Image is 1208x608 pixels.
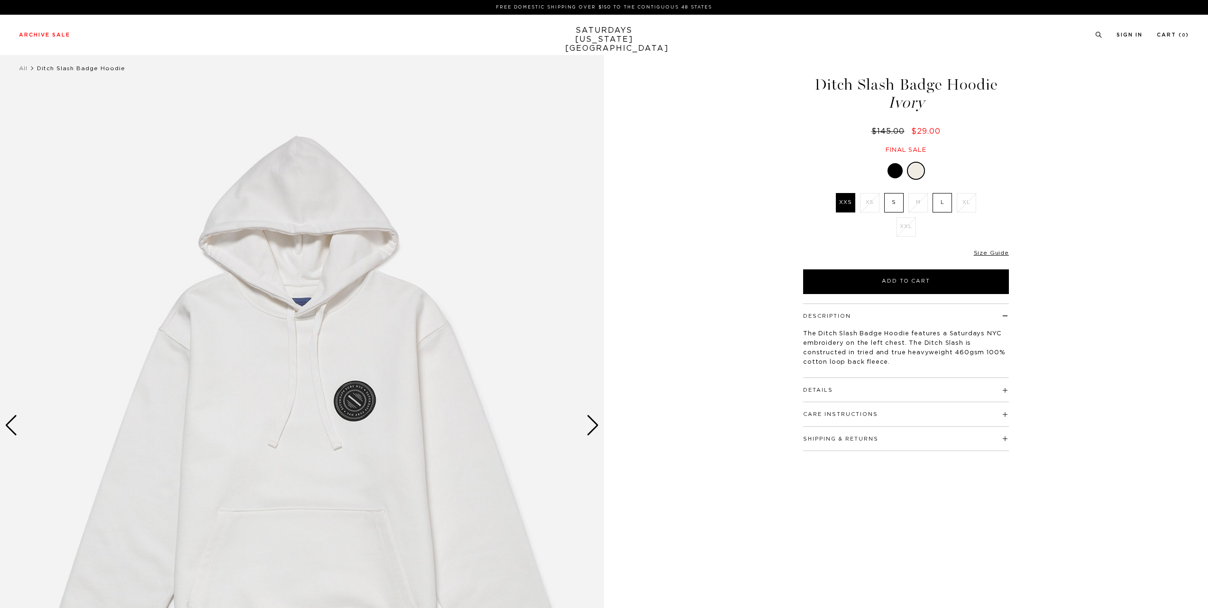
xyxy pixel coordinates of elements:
[803,387,833,393] button: Details
[19,32,70,37] a: Archive Sale
[586,415,599,436] div: Next slide
[933,193,952,212] label: L
[1157,32,1189,37] a: Cart (0)
[884,193,904,212] label: S
[5,415,18,436] div: Previous slide
[974,250,1009,256] a: Size Guide
[19,65,27,71] a: All
[23,4,1185,11] p: FREE DOMESTIC SHIPPING OVER $150 TO THE CONTIGUOUS 48 STATES
[1182,33,1186,37] small: 0
[37,65,125,71] span: Ditch Slash Badge Hoodie
[803,269,1009,294] button: Add to Cart
[1116,32,1143,37] a: Sign In
[803,412,878,417] button: Care Instructions
[871,128,908,135] del: $145.00
[803,313,851,319] button: Description
[802,77,1010,111] h1: Ditch Slash Badge Hoodie
[836,193,855,212] label: XXS
[802,95,1010,111] span: Ivory
[565,26,643,53] a: SATURDAYS[US_STATE][GEOGRAPHIC_DATA]
[803,436,879,442] button: Shipping & Returns
[802,146,1010,154] div: Final sale
[803,329,1009,367] p: The Ditch Slash Badge Hoodie features a Saturdays NYC embroidery on the left chest. The Ditch Sla...
[911,128,941,135] span: $29.00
